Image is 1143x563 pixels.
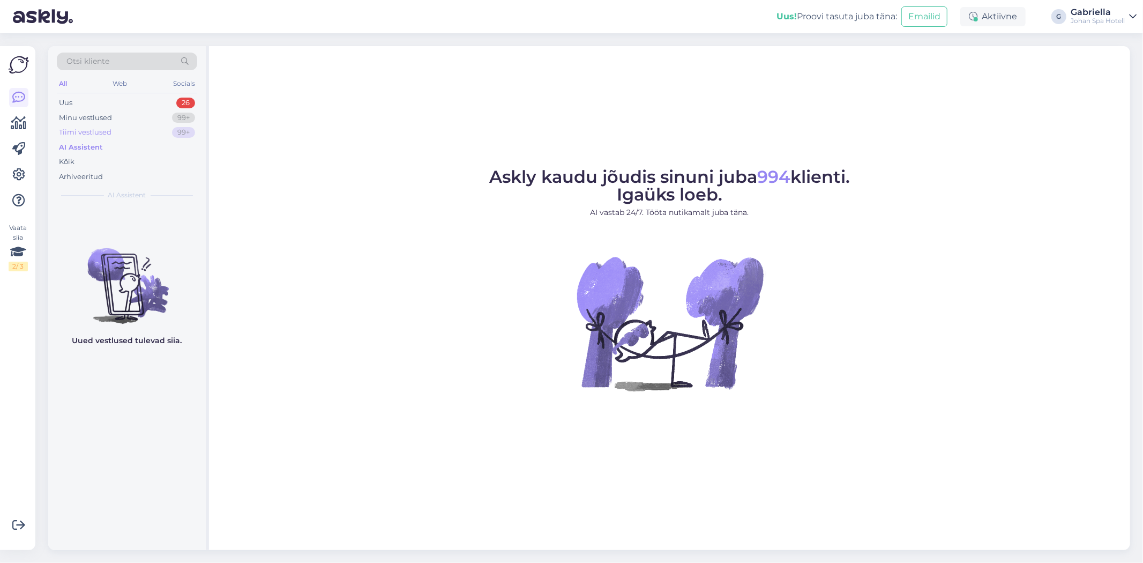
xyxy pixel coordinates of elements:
img: No Chat active [573,227,766,420]
img: Askly Logo [9,55,29,75]
div: Vaata siia [9,223,28,271]
div: Aktiivne [960,7,1026,26]
div: Tiimi vestlused [59,127,111,138]
p: Uued vestlused tulevad siia. [72,335,182,346]
div: Socials [171,77,197,91]
div: 2 / 3 [9,262,28,271]
div: 99+ [172,113,195,123]
img: No chats [48,229,206,325]
span: Otsi kliente [66,56,109,67]
div: 26 [176,98,195,108]
div: Proovi tasuta juba täna: [776,10,897,23]
div: Kõik [59,157,74,167]
div: G [1051,9,1066,24]
div: AI Assistent [59,142,103,153]
div: Minu vestlused [59,113,112,123]
div: Gabriella [1071,8,1125,17]
span: AI Assistent [108,190,146,200]
b: Uus! [776,11,797,21]
div: 99+ [172,127,195,138]
p: AI vastab 24/7. Tööta nutikamalt juba täna. [489,207,850,218]
div: Web [111,77,130,91]
div: Johan Spa Hotell [1071,17,1125,25]
div: Uus [59,98,72,108]
div: All [57,77,69,91]
div: Arhiveeritud [59,172,103,182]
span: Askly kaudu jõudis sinuni juba klienti. Igaüks loeb. [489,166,850,205]
span: 994 [757,166,790,187]
button: Emailid [901,6,947,27]
a: GabriellaJohan Spa Hotell [1071,8,1137,25]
